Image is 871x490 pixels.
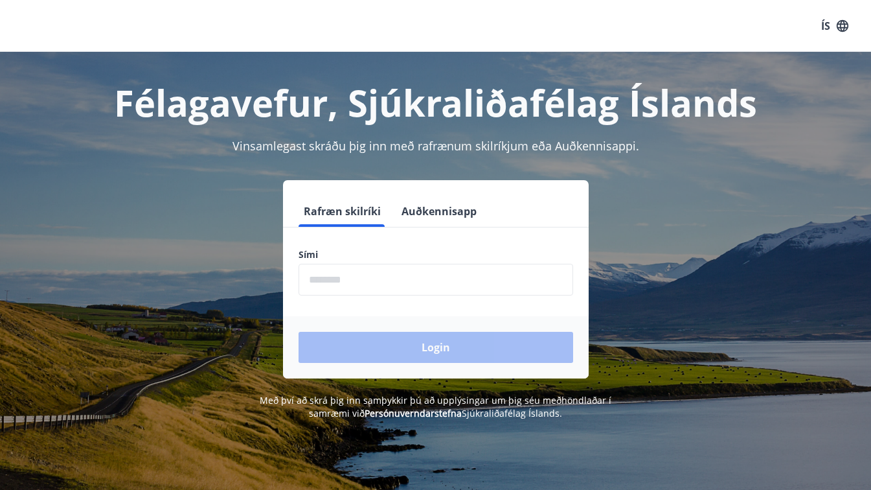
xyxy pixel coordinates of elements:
label: Sími [299,248,573,261]
h1: Félagavefur, Sjúkraliðafélag Íslands [16,78,855,127]
span: Með því að skrá þig inn samþykkir þú að upplýsingar um þig séu meðhöndlaðar í samræmi við Sjúkral... [260,394,611,419]
span: Vinsamlegast skráðu þig inn með rafrænum skilríkjum eða Auðkennisappi. [232,138,639,154]
button: ÍS [814,14,855,38]
button: Auðkennisapp [396,196,482,227]
a: Persónuverndarstefna [365,407,462,419]
button: Rafræn skilríki [299,196,386,227]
